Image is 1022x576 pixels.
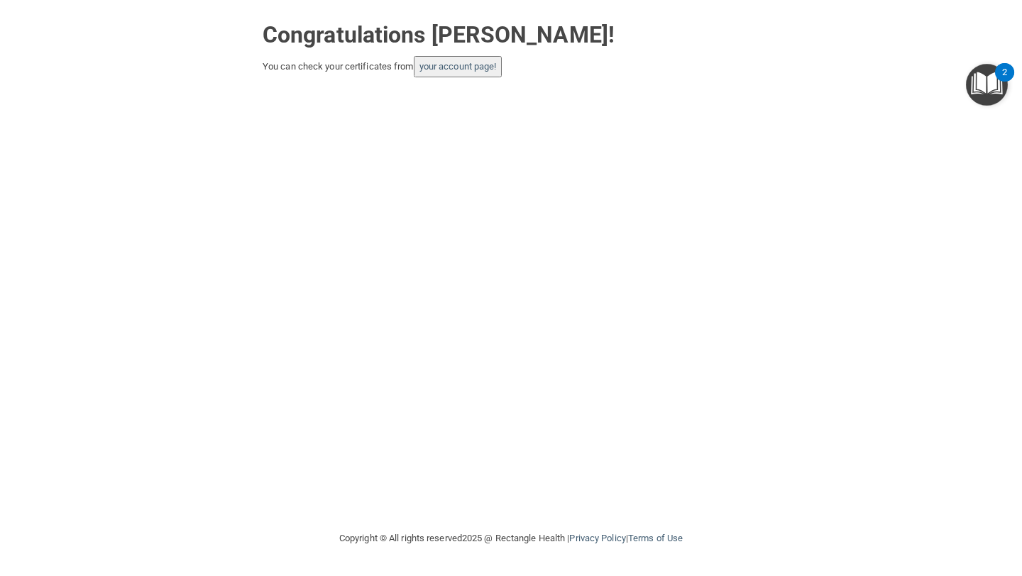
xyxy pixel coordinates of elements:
[1002,72,1007,91] div: 2
[414,56,502,77] button: your account page!
[252,516,770,561] div: Copyright © All rights reserved 2025 @ Rectangle Health | |
[419,61,497,72] a: your account page!
[569,533,625,543] a: Privacy Policy
[966,64,1008,106] button: Open Resource Center, 2 new notifications
[628,533,683,543] a: Terms of Use
[263,21,615,48] strong: Congratulations [PERSON_NAME]!
[263,56,759,77] div: You can check your certificates from
[776,475,1005,532] iframe: Drift Widget Chat Controller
